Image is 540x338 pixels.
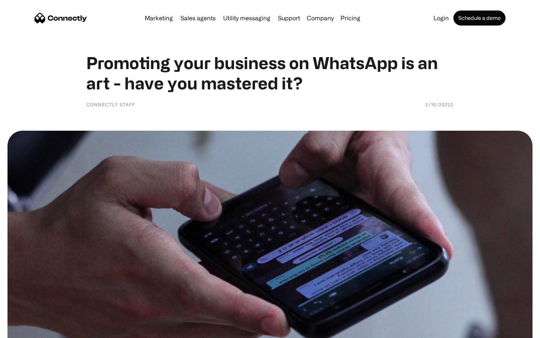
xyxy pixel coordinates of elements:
ul: Language list [15,325,45,335]
a: Sales agents [177,15,219,21]
div: Company [307,13,334,23]
a: Login [430,15,452,21]
a: Utility messaging [220,15,273,21]
h1: Promoting your business on WhatsApp is an art - have you mastered it? [86,53,454,93]
a: Pricing [337,15,363,21]
div: Connectly Staff [86,101,135,108]
div: 2/16/20222 [425,101,454,108]
a: Support [275,15,303,21]
a: Schedule a demo [453,11,505,26]
aside: Language selected: English [7,325,45,335]
a: Marketing [142,15,176,21]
